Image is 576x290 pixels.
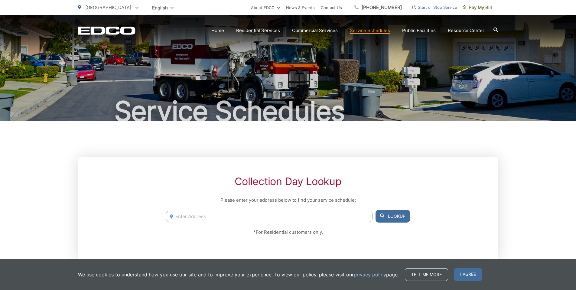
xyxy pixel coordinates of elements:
[321,4,342,11] a: Contact Us
[463,4,492,11] span: Pay My Bill
[85,5,131,10] span: [GEOGRAPHIC_DATA]
[350,27,390,34] a: Service Schedules
[251,4,280,11] a: About EDCO
[405,268,448,281] a: Tell me more
[78,271,399,278] p: We use cookies to understand how you use our site and to improve your experience. To view our pol...
[166,197,410,204] p: Please enter your address below to find your service schedule:
[166,211,372,222] input: Enter Address
[292,27,338,34] a: Commercial Services
[166,229,410,236] p: *For Residential customers only.
[236,27,280,34] a: Residential Services
[148,2,178,13] span: English
[448,27,484,34] a: Resource Center
[78,26,135,35] a: EDCD logo. Return to the homepage.
[402,27,436,34] a: Public Facilities
[376,210,410,223] button: Lookup
[454,268,482,281] span: I agree
[211,27,224,34] a: Home
[78,96,498,126] h1: Service Schedules
[286,4,315,11] a: News & Events
[166,175,410,187] h2: Collection Day Lookup
[354,271,386,278] a: privacy policy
